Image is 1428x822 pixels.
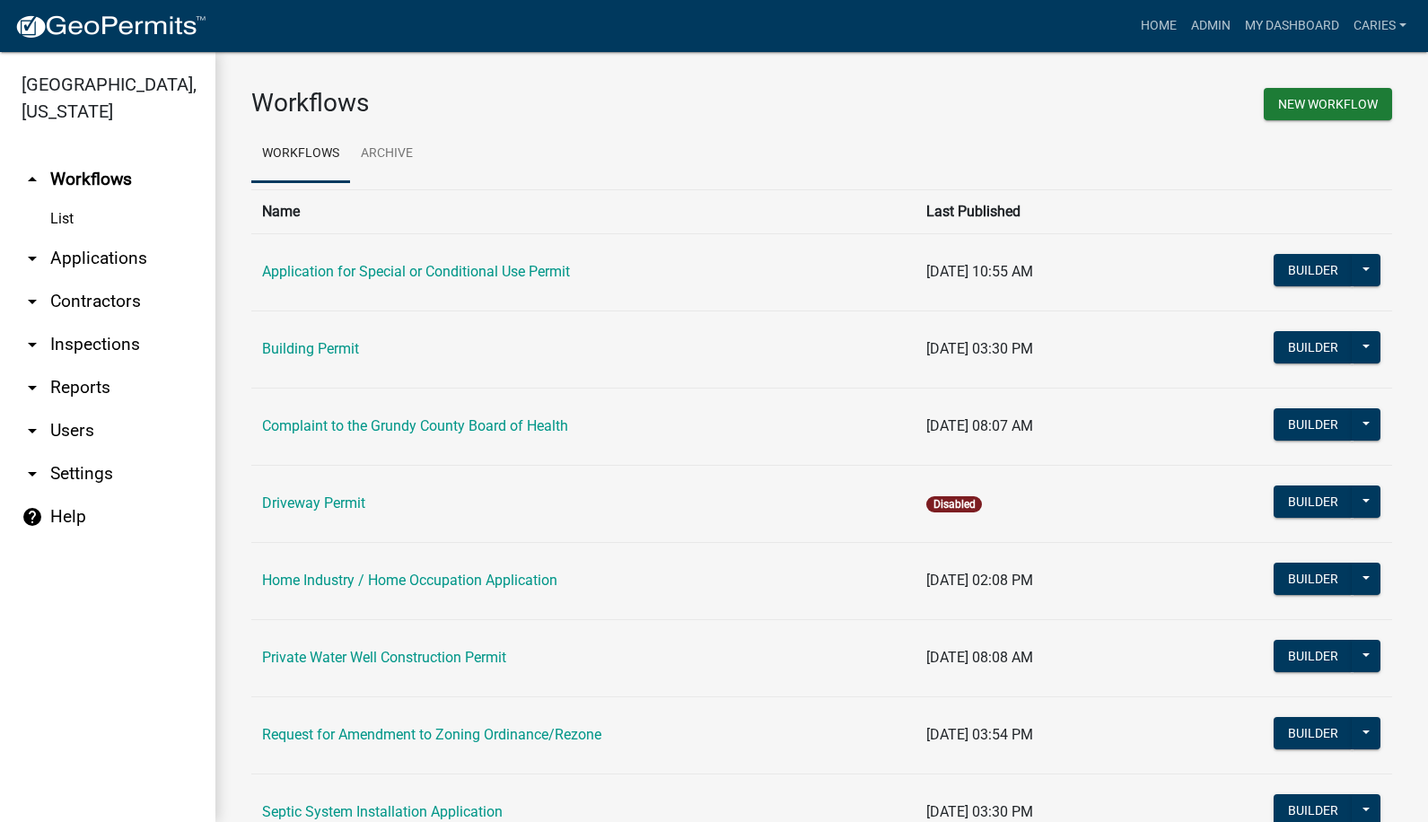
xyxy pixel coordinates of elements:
[915,189,1152,233] th: Last Published
[926,417,1033,434] span: [DATE] 08:07 AM
[22,420,43,442] i: arrow_drop_down
[926,340,1033,357] span: [DATE] 03:30 PM
[251,189,915,233] th: Name
[22,291,43,312] i: arrow_drop_down
[251,126,350,183] a: Workflows
[1274,331,1353,363] button: Builder
[1274,408,1353,441] button: Builder
[22,169,43,190] i: arrow_drop_up
[1238,9,1346,43] a: My Dashboard
[262,649,506,666] a: Private Water Well Construction Permit
[1274,254,1353,286] button: Builder
[22,248,43,269] i: arrow_drop_down
[262,572,557,589] a: Home Industry / Home Occupation Application
[1274,640,1353,672] button: Builder
[1346,9,1414,43] a: CarieS
[22,334,43,355] i: arrow_drop_down
[926,649,1033,666] span: [DATE] 08:08 AM
[1274,717,1353,749] button: Builder
[926,496,981,512] span: Disabled
[22,506,43,528] i: help
[350,126,424,183] a: Archive
[1184,9,1238,43] a: Admin
[1274,485,1353,518] button: Builder
[262,263,570,280] a: Application for Special or Conditional Use Permit
[262,803,503,820] a: Septic System Installation Application
[926,803,1033,820] span: [DATE] 03:30 PM
[22,377,43,398] i: arrow_drop_down
[262,417,568,434] a: Complaint to the Grundy County Board of Health
[262,726,601,743] a: Request for Amendment to Zoning Ordinance/Rezone
[1134,9,1184,43] a: Home
[926,572,1033,589] span: [DATE] 02:08 PM
[926,263,1033,280] span: [DATE] 10:55 AM
[926,726,1033,743] span: [DATE] 03:54 PM
[251,88,809,118] h3: Workflows
[22,463,43,485] i: arrow_drop_down
[1264,88,1392,120] button: New Workflow
[262,340,359,357] a: Building Permit
[1274,563,1353,595] button: Builder
[262,494,365,512] a: Driveway Permit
